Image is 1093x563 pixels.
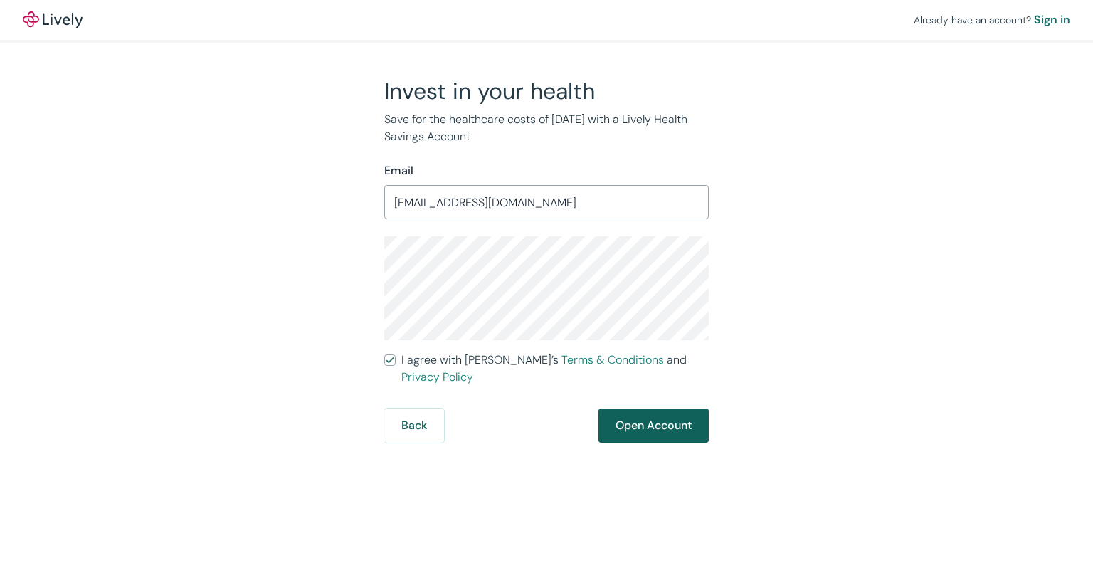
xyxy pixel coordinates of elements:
h2: Invest in your health [384,77,709,105]
img: Lively [23,11,83,28]
p: Save for the healthcare costs of [DATE] with a Lively Health Savings Account [384,111,709,145]
div: Already have an account? [914,11,1070,28]
a: Privacy Policy [401,369,473,384]
button: Back [384,409,444,443]
span: I agree with [PERSON_NAME]’s and [401,352,709,386]
a: LivelyLively [23,11,83,28]
a: Terms & Conditions [561,352,664,367]
a: Sign in [1034,11,1070,28]
button: Open Account [598,409,709,443]
label: Email [384,162,413,179]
